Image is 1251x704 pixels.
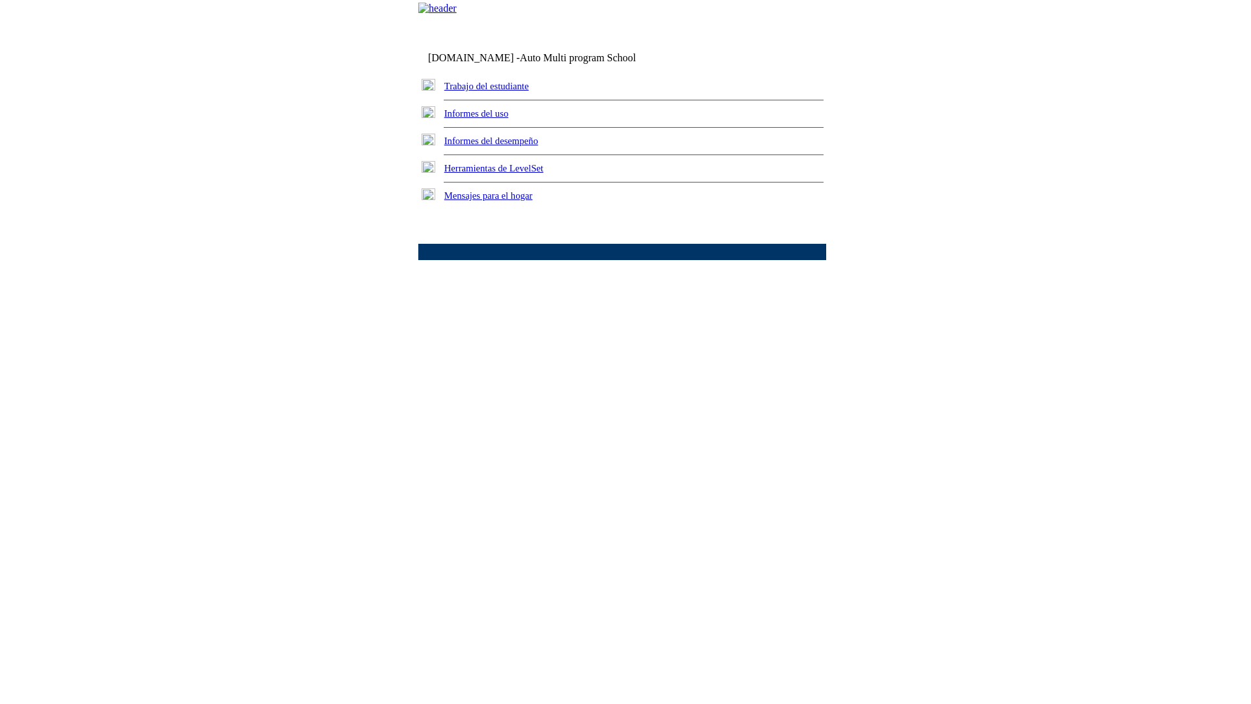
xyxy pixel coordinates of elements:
img: plus.gif [422,79,435,91]
td: [DOMAIN_NAME] - [428,52,668,64]
a: Mensajes para el hogar [444,190,533,201]
img: plus.gif [422,134,435,145]
img: plus.gif [422,188,435,200]
nobr: Auto Multi program School [520,52,636,63]
a: Informes del desempeño [444,136,538,146]
img: plus.gif [422,106,435,118]
img: header [418,3,457,14]
a: Informes del uso [444,108,509,119]
a: Herramientas de LevelSet [444,163,543,173]
a: Trabajo del estudiante [444,81,529,91]
img: plus.gif [422,161,435,173]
